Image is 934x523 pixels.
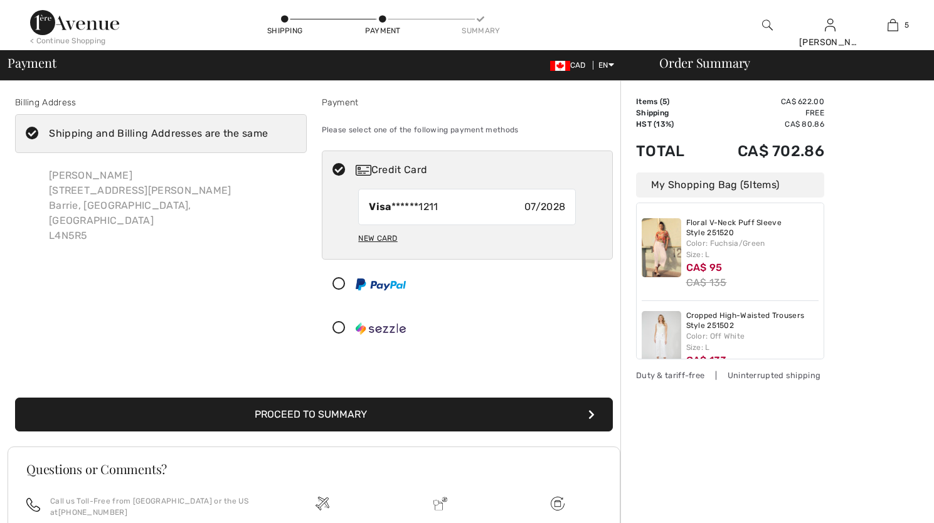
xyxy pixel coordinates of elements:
[39,158,307,253] div: [PERSON_NAME] [STREET_ADDRESS][PERSON_NAME] Barrie, [GEOGRAPHIC_DATA], [GEOGRAPHIC_DATA] L4N5R5
[686,277,727,288] s: CA$ 135
[26,463,602,475] h3: Questions or Comments?
[26,498,40,512] img: call
[686,330,819,353] div: Color: Off White Size: L
[58,508,127,517] a: [PHONE_NUMBER]
[8,56,56,69] span: Payment
[30,10,119,35] img: 1ère Avenue
[636,172,824,198] div: My Shopping Bag ( Items)
[356,322,406,335] img: Sezzle
[316,497,329,510] img: Free shipping on orders over $99
[550,61,591,70] span: CAD
[433,497,447,510] img: Delivery is a breeze since we pay the duties!
[686,261,723,273] span: CA$ 95
[551,497,565,510] img: Free shipping on orders over $99
[704,96,824,107] td: CA$ 622.00
[905,19,909,31] span: 5
[50,495,248,518] p: Call us Toll-Free from [GEOGRAPHIC_DATA] or the US at
[704,107,824,119] td: Free
[862,18,923,33] a: 5
[30,35,106,46] div: < Continue Shopping
[356,162,604,177] div: Credit Card
[642,218,681,277] img: Floral V-Neck Puff Sleeve Style 251520
[644,56,926,69] div: Order Summary
[686,238,819,260] div: Color: Fuchsia/Green Size: L
[762,18,773,33] img: search the website
[686,218,819,238] a: Floral V-Neck Puff Sleeve Style 251520
[358,228,397,249] div: New Card
[704,130,824,172] td: CA$ 702.86
[686,311,819,330] a: Cropped High-Waisted Trousers Style 251502
[15,398,613,431] button: Proceed to Summary
[598,61,614,70] span: EN
[524,199,565,214] span: 07/2028
[799,36,861,49] div: [PERSON_NAME]
[642,311,681,370] img: Cropped High-Waisted Trousers Style 251502
[364,25,401,36] div: Payment
[322,114,613,145] div: Please select one of the following payment methods
[636,119,704,130] td: HST (13%)
[462,25,499,36] div: Summary
[636,107,704,119] td: Shipping
[550,61,570,71] img: Canadian Dollar
[636,96,704,107] td: Items ( )
[356,165,371,176] img: Credit Card
[743,179,750,191] span: 5
[662,97,667,106] span: 5
[825,18,836,33] img: My Info
[825,19,836,31] a: Sign In
[704,119,824,130] td: CA$ 80.86
[15,96,307,109] div: Billing Address
[266,25,304,36] div: Shipping
[322,96,613,109] div: Payment
[356,278,406,290] img: PayPal
[636,369,824,381] div: Duty & tariff-free | Uninterrupted shipping
[888,18,898,33] img: My Bag
[49,126,268,141] div: Shipping and Billing Addresses are the same
[369,201,391,213] strong: Visa
[636,130,704,172] td: Total
[686,354,727,366] span: CA$ 133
